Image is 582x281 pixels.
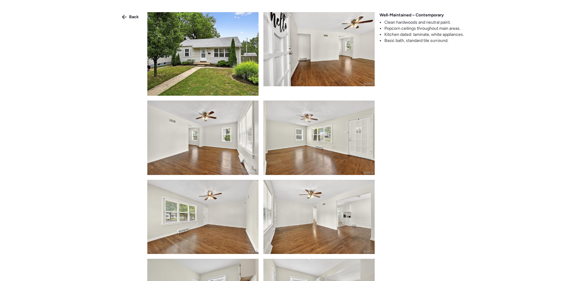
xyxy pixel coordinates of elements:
img: product [147,180,259,254]
img: product [263,101,375,175]
span: Back [129,14,139,20]
img: product [263,180,375,254]
li: Popcorn ceilings throughout main areas. [384,26,464,32]
img: product [263,12,375,86]
li: Kitchen dated: laminate, white appliances. [384,32,464,38]
img: product [147,101,259,175]
img: product [147,12,259,96]
span: Well-Maintained – Contemporary [380,12,444,18]
li: Clean hardwoods and neutral paint. [384,19,464,26]
li: Basic bath, standard tile surround. [384,38,464,44]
